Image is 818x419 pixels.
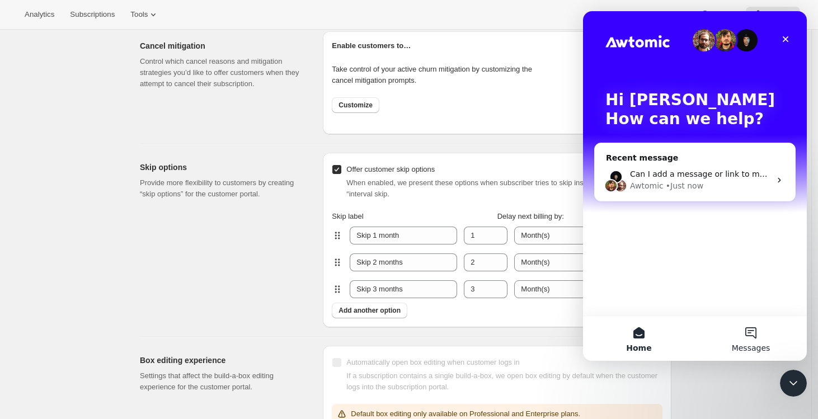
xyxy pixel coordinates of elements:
[140,56,305,90] p: Control which cancel reasons and mitigation strategies you’d like to offer customers when they at...
[47,169,81,181] div: Awtomic
[124,7,166,22] button: Tools
[83,169,120,181] div: • Just now
[25,10,54,19] span: Analytics
[18,7,61,22] button: Analytics
[332,211,497,222] p: Skip label
[130,10,148,19] span: Tools
[332,303,407,318] button: Add another option
[47,158,250,167] span: Can I add a message or link to my customer portal?
[140,355,305,366] h2: Box editing experience
[780,370,807,397] iframe: Intercom live chat
[43,333,68,341] span: Home
[140,40,305,51] h2: Cancel mitigation
[332,40,662,51] h2: Enable customers to…
[346,357,519,368] div: Automatically open box editing when customer logs in
[339,306,401,315] span: Add another option
[70,10,115,19] span: Subscriptions
[346,371,657,391] span: If a subscription contains a single build-a-box, we open box editing by default when the customer...
[63,7,121,22] button: Subscriptions
[764,10,793,19] span: Settings
[149,333,187,341] span: Messages
[497,211,662,222] p: Delay next billing by:
[346,178,640,198] span: When enabled, we present these options when subscriber tries to skip instead of the typical “inte...
[693,7,744,22] button: Help
[346,165,435,173] span: Offer customer skip options
[332,97,379,113] button: Customize
[339,101,373,110] span: Customize
[140,162,305,173] h2: Skip options
[192,18,213,38] div: Close
[112,305,224,350] button: Messages
[746,7,800,22] button: Settings
[140,177,305,200] p: Provide more flexibility to customers by creating “skip options” for the customer portal.
[583,11,807,361] iframe: Intercom live chat
[711,10,726,19] span: Help
[332,64,552,86] p: Take control of your active churn mitigation by customizing the cancel mitigation prompts.
[140,370,305,393] p: Settings that affect the build-a-box editing experience for the customer portal.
